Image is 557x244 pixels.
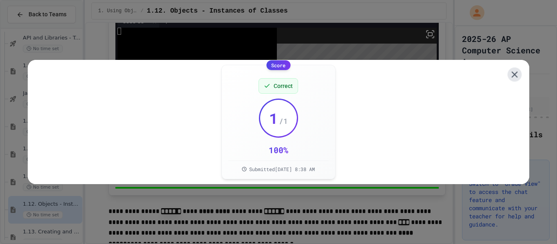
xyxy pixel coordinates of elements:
span: Correct [274,82,293,90]
span: 1 [269,110,278,126]
span: Submitted [DATE] 8:38 AM [249,166,315,172]
div: Score [266,60,290,70]
span: / 1 [279,115,288,127]
div: 100 % [269,144,288,156]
